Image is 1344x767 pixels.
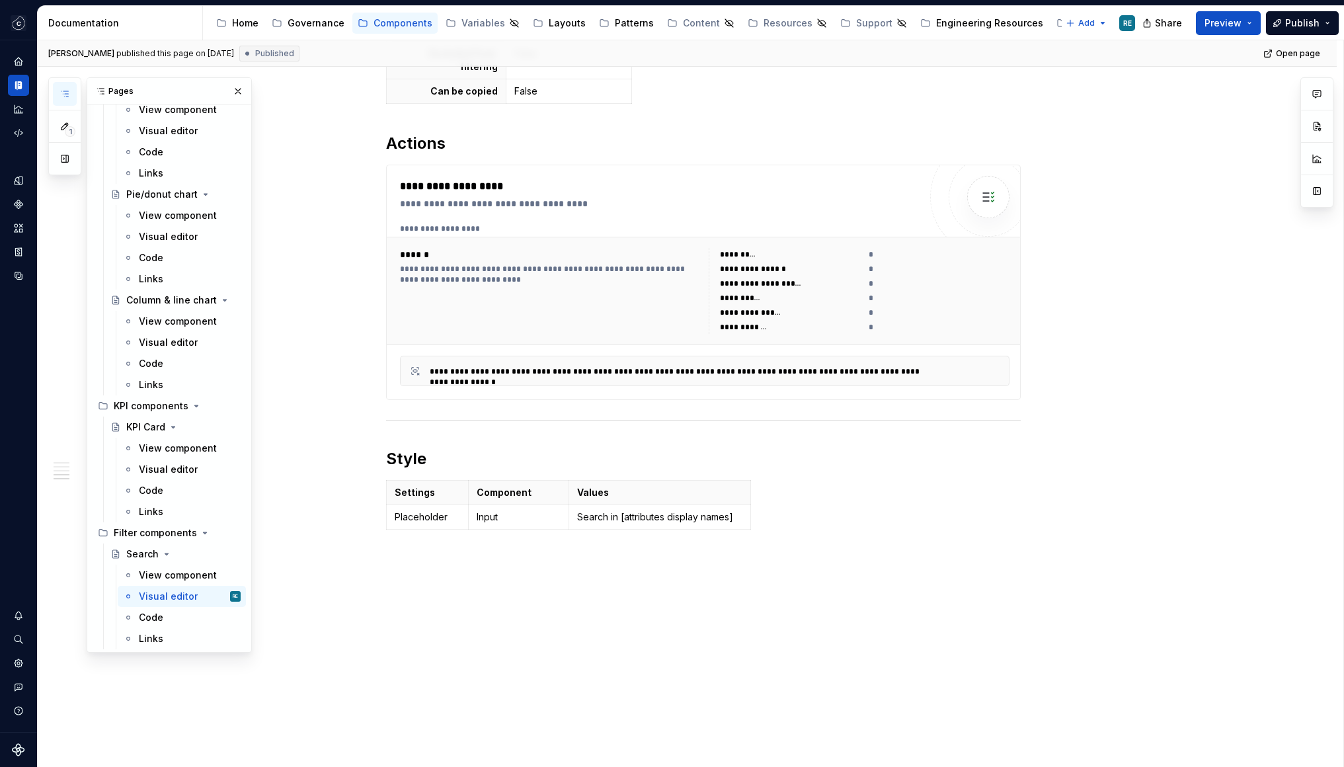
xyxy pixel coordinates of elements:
[352,13,438,34] a: Components
[1078,18,1095,28] span: Add
[395,85,498,98] p: Can be copied
[835,13,912,34] a: Support
[139,632,163,645] div: Links
[93,522,246,544] div: Filter components
[8,218,29,239] a: Assets
[139,103,217,116] div: View component
[461,17,505,30] div: Variables
[528,13,591,34] a: Layouts
[126,294,217,307] div: Column & line chart
[8,170,29,191] a: Design tokens
[118,268,246,290] a: Links
[118,141,246,163] a: Code
[139,505,163,518] div: Links
[114,526,197,540] div: Filter components
[139,230,198,243] div: Visual editor
[577,486,742,499] p: Values
[395,510,461,524] p: Placeholder
[1266,11,1339,35] button: Publish
[118,374,246,395] a: Links
[395,486,461,499] p: Settings
[374,17,432,30] div: Components
[1123,18,1132,28] div: RE
[577,510,742,524] p: Search in [attributes display names]
[139,251,163,264] div: Code
[742,13,832,34] a: Resources
[1062,14,1111,32] button: Add
[764,17,812,30] div: Resources
[936,17,1043,30] div: Engineering Resources
[139,378,163,391] div: Links
[211,13,264,34] a: Home
[8,676,29,698] button: Contact support
[139,463,198,476] div: Visual editor
[8,265,29,286] div: Data sources
[8,99,29,120] div: Analytics
[662,13,740,34] a: Content
[1285,17,1320,30] span: Publish
[549,17,586,30] div: Layouts
[139,336,198,349] div: Visual editor
[105,290,246,311] a: Column & line chart
[118,565,246,586] a: View component
[118,607,246,628] a: Code
[1205,17,1242,30] span: Preview
[288,17,344,30] div: Governance
[1136,11,1191,35] button: Share
[8,194,29,215] a: Components
[8,51,29,72] a: Home
[477,486,561,499] p: Component
[118,438,246,459] a: View component
[8,241,29,262] a: Storybook stories
[105,417,246,438] a: KPI Card
[8,75,29,96] a: Documentation
[118,501,246,522] a: Links
[1155,17,1182,30] span: Share
[126,547,159,561] div: Search
[139,569,217,582] div: View component
[386,448,1021,469] h2: Style
[105,544,246,565] a: Search
[87,78,251,104] div: Pages
[139,484,163,497] div: Code
[118,480,246,501] a: Code
[1259,44,1326,63] a: Open page
[12,743,25,756] svg: Supernova Logo
[8,122,29,143] a: Code automation
[615,17,654,30] div: Patterns
[48,17,197,30] div: Documentation
[139,611,163,624] div: Code
[93,395,246,417] div: KPI components
[856,17,892,30] div: Support
[118,205,246,226] a: View component
[233,590,238,603] div: RE
[8,605,29,626] button: Notifications
[139,315,217,328] div: View component
[683,17,720,30] div: Content
[1276,48,1320,59] span: Open page
[8,629,29,650] button: Search ⌘K
[139,124,198,138] div: Visual editor
[114,399,188,413] div: KPI components
[594,13,659,34] a: Patterns
[232,17,258,30] div: Home
[118,628,246,649] a: Links
[118,459,246,480] a: Visual editor
[118,120,246,141] a: Visual editor
[126,188,198,201] div: Pie/donut chart
[139,167,163,180] div: Links
[116,48,234,59] div: published this page on [DATE]
[139,590,198,603] div: Visual editor
[118,163,246,184] a: Links
[266,13,350,34] a: Governance
[118,226,246,247] a: Visual editor
[65,126,75,137] span: 1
